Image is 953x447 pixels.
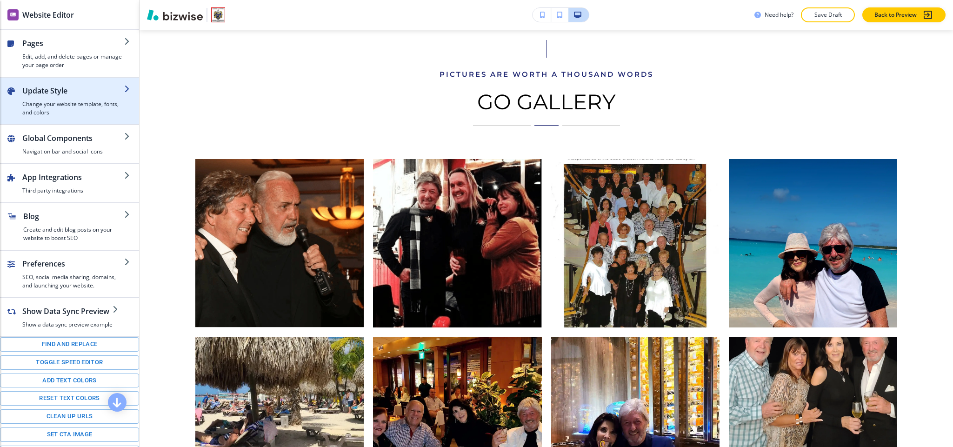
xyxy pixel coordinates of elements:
h4: Third party integrations [22,187,124,195]
h4: Navigation bar and social icons [22,147,124,156]
h3: GO GALLERY [440,89,653,114]
img: Your Logo [211,7,225,22]
h2: App Integrations [22,172,124,183]
p: Back to Preview [874,11,917,19]
h4: Change your website template, fonts, and colors [22,100,124,117]
button: Back to Preview [862,7,946,22]
p: PICTURES ARE WORTH A THOUSAND WORDS [440,69,653,80]
h2: Website Editor [22,9,74,20]
img: editor icon [7,9,19,20]
button: Save Draft [801,7,855,22]
h4: SEO, social media sharing, domains, and launching your website. [22,273,124,290]
h4: Edit, add, and delete pages or manage your page order [22,53,124,69]
h2: Update Style [22,85,124,96]
img: Bizwise Logo [147,9,203,20]
p: Save Draft [813,11,843,19]
h2: Preferences [22,258,124,269]
h4: Create and edit blog posts on your website to boost SEO [23,226,124,242]
h2: Global Components [22,133,124,144]
h3: Need help? [765,11,793,19]
h2: Pages [22,38,124,49]
h2: Blog [23,211,124,222]
h2: Show Data Sync Preview [22,306,113,317]
h4: Show a data sync preview example [22,320,113,329]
